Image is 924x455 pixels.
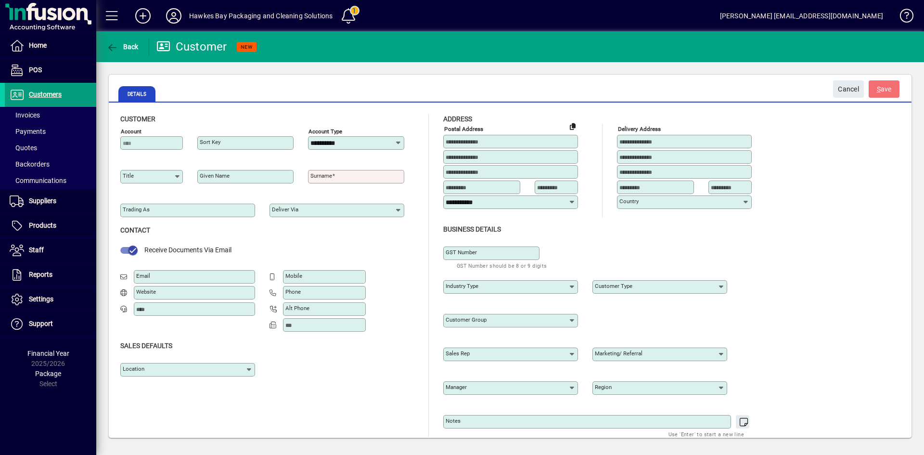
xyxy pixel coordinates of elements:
mat-label: Sales rep [446,350,470,357]
span: Reports [29,271,52,278]
mat-hint: Use 'Enter' to start a new line [668,429,744,440]
button: Profile [158,7,189,25]
mat-label: Country [619,198,639,205]
div: [PERSON_NAME] [EMAIL_ADDRESS][DOMAIN_NAME] [720,8,883,24]
span: POS [29,66,42,74]
a: Quotes [5,140,96,156]
a: Reports [5,263,96,287]
mat-label: Phone [285,288,301,295]
button: Back [104,38,141,55]
span: Support [29,320,53,327]
a: Support [5,312,96,336]
span: Invoices [10,111,40,119]
span: Details [118,86,155,102]
mat-label: Trading as [123,206,150,213]
a: Knowledge Base [893,2,912,33]
span: Staff [29,246,44,254]
span: NEW [241,44,253,50]
mat-hint: GST Number should be 8 or 9 digits [457,260,547,271]
mat-label: Alt Phone [285,305,309,312]
span: ave [877,81,892,97]
span: S [877,85,881,93]
a: Suppliers [5,189,96,213]
a: Backorders [5,156,96,172]
mat-label: Website [136,288,156,295]
span: Back [106,43,139,51]
mat-label: Mobile [285,273,302,279]
mat-label: Given name [200,172,230,179]
span: Payments [10,128,46,135]
mat-label: Location [123,365,144,372]
span: Home [29,41,47,49]
button: Save [869,80,899,98]
span: Financial Year [27,350,69,357]
mat-label: Title [123,172,134,179]
span: Address [443,115,472,123]
mat-label: Marketing/ Referral [595,350,642,357]
a: Products [5,214,96,238]
span: Products [29,221,56,229]
span: Settings [29,295,53,303]
a: POS [5,58,96,82]
a: Communications [5,172,96,189]
mat-label: Customer type [595,283,632,289]
a: Staff [5,238,96,262]
mat-label: Deliver via [272,206,298,213]
mat-label: Email [136,273,150,279]
button: Add [128,7,158,25]
button: Copy to Delivery address [565,118,580,134]
span: Cancel [838,81,859,97]
span: Customers [29,91,62,98]
mat-label: Region [595,384,612,390]
mat-label: Industry type [446,283,478,289]
div: Customer [156,39,227,54]
a: Payments [5,123,96,140]
app-page-header-button: Back [96,38,149,55]
mat-label: Sort key [200,139,220,145]
span: Backorders [10,160,50,168]
a: Home [5,34,96,58]
span: Contact [120,226,150,234]
mat-label: Surname [310,172,332,179]
span: Package [35,370,61,377]
mat-label: Account [121,128,141,135]
span: Customer [120,115,155,123]
span: Receive Documents Via Email [144,246,231,254]
span: Quotes [10,144,37,152]
span: Suppliers [29,197,56,205]
mat-label: Account Type [308,128,342,135]
mat-label: Manager [446,384,467,390]
span: Sales defaults [120,342,172,350]
button: Cancel [833,80,864,98]
a: Settings [5,287,96,312]
span: Communications [10,177,66,184]
a: Invoices [5,107,96,123]
div: Hawkes Bay Packaging and Cleaning Solutions [189,8,333,24]
mat-label: GST Number [446,249,477,256]
mat-label: Customer group [446,316,487,323]
mat-label: Notes [446,417,461,424]
span: Business details [443,225,501,233]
